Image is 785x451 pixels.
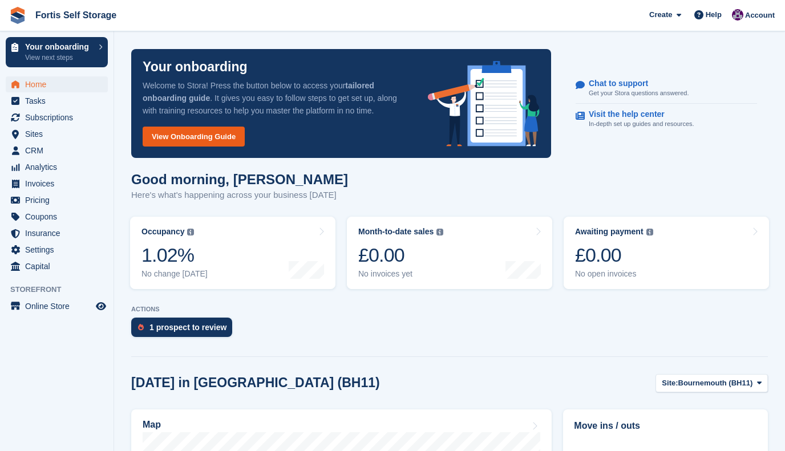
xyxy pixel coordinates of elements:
a: Your onboarding View next steps [6,37,108,67]
a: Occupancy 1.02% No change [DATE] [130,217,335,289]
span: Create [649,9,672,21]
p: View next steps [25,52,93,63]
span: Pricing [25,192,94,208]
img: icon-info-grey-7440780725fd019a000dd9b08b2336e03edf1995a4989e88bcd33f0948082b44.svg [646,229,653,235]
img: icon-info-grey-7440780725fd019a000dd9b08b2336e03edf1995a4989e88bcd33f0948082b44.svg [187,229,194,235]
p: Your onboarding [25,43,93,51]
a: Awaiting payment £0.00 No open invoices [564,217,769,289]
a: Fortis Self Storage [31,6,121,25]
div: 1 prospect to review [149,323,226,332]
span: Storefront [10,284,114,295]
p: ACTIONS [131,306,768,313]
a: menu [6,209,108,225]
a: menu [6,192,108,208]
img: prospect-51fa495bee0391a8d652442698ab0144808aea92771e9ea1ae160a38d050c398.svg [138,324,144,331]
span: Insurance [25,225,94,241]
p: In-depth set up guides and resources. [589,119,694,129]
a: menu [6,298,108,314]
img: Richard Welch [732,9,743,21]
div: £0.00 [575,243,653,267]
img: icon-info-grey-7440780725fd019a000dd9b08b2336e03edf1995a4989e88bcd33f0948082b44.svg [436,229,443,235]
span: Help [706,9,722,21]
span: Settings [25,242,94,258]
a: menu [6,126,108,142]
a: Month-to-date sales £0.00 No invoices yet [347,217,552,289]
span: Home [25,76,94,92]
a: menu [6,225,108,241]
a: Visit the help center In-depth set up guides and resources. [576,104,757,135]
span: Coupons [25,209,94,225]
div: Occupancy [141,227,184,237]
button: Site: Bournemouth (BH11) [655,374,768,393]
span: Online Store [25,298,94,314]
p: Your onboarding [143,60,248,74]
div: Awaiting payment [575,227,644,237]
a: menu [6,242,108,258]
a: menu [6,159,108,175]
a: menu [6,258,108,274]
h2: Map [143,420,161,430]
p: Here's what's happening across your business [DATE] [131,189,348,202]
div: £0.00 [358,243,443,267]
p: Welcome to Stora! Press the button below to access your . It gives you easy to follow steps to ge... [143,79,410,117]
p: Visit the help center [589,109,685,119]
div: Month-to-date sales [358,227,434,237]
p: Get your Stora questions answered. [589,88,689,98]
div: 1.02% [141,243,208,267]
div: No invoices yet [358,269,443,279]
a: menu [6,176,108,192]
span: Account [745,10,775,21]
a: menu [6,109,108,125]
span: Capital [25,258,94,274]
a: View Onboarding Guide [143,127,245,147]
div: No open invoices [575,269,653,279]
img: stora-icon-8386f47178a22dfd0bd8f6a31ec36ba5ce8667c1dd55bd0f319d3a0aa187defe.svg [9,7,26,24]
a: Chat to support Get your Stora questions answered. [576,73,757,104]
span: Subscriptions [25,109,94,125]
a: Preview store [94,299,108,313]
span: Sites [25,126,94,142]
span: Invoices [25,176,94,192]
a: menu [6,93,108,109]
h2: [DATE] in [GEOGRAPHIC_DATA] (BH11) [131,375,380,391]
img: onboarding-info-6c161a55d2c0e0a8cae90662b2fe09162a5109e8cc188191df67fb4f79e88e88.svg [428,61,540,147]
span: Tasks [25,93,94,109]
span: Analytics [25,159,94,175]
span: Bournemouth (BH11) [678,377,753,389]
span: Site: [662,377,678,389]
a: 1 prospect to review [131,318,238,343]
p: Chat to support [589,79,679,88]
a: menu [6,143,108,159]
a: menu [6,76,108,92]
div: No change [DATE] [141,269,208,279]
span: CRM [25,143,94,159]
h1: Good morning, [PERSON_NAME] [131,172,348,187]
h2: Move ins / outs [574,419,757,433]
